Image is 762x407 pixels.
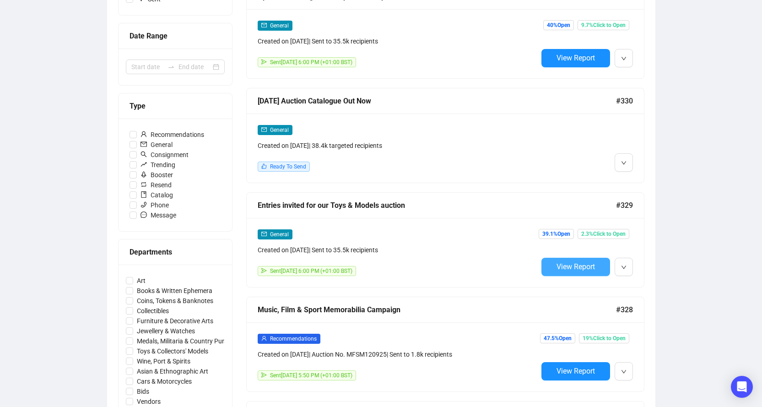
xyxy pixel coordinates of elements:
[540,333,575,343] span: 47.5% Open
[137,150,192,160] span: Consignment
[258,245,538,255] div: Created on [DATE] | Sent to 35.5k recipients
[578,20,629,30] span: 9.7% Click to Open
[261,268,267,273] span: send
[621,160,627,166] span: down
[578,229,629,239] span: 2.3% Click to Open
[621,369,627,374] span: down
[141,161,147,168] span: rise
[541,49,610,67] button: View Report
[541,258,610,276] button: View Report
[133,336,242,346] span: Medals, Militaria & Country Pursuits
[141,201,147,208] span: phone
[579,333,629,343] span: 19% Click to Open
[130,30,221,42] div: Date Range
[141,171,147,178] span: rocket
[141,151,147,157] span: search
[621,265,627,270] span: down
[261,336,267,341] span: user
[137,180,175,190] span: Resend
[133,326,199,336] span: Jewellery & Watches
[261,372,267,378] span: send
[133,356,194,366] span: Wine, Port & Spirits
[543,20,574,30] span: 40% Open
[616,95,633,107] span: #330
[133,306,173,316] span: Collectibles
[141,212,147,218] span: message
[137,140,176,150] span: General
[258,304,616,315] div: Music, Film & Sport Memorabilia Campaign
[133,386,153,396] span: Bids
[258,200,616,211] div: Entries invited for our Toys & Models auction
[133,366,212,376] span: Asian & Ethnographic Art
[137,170,177,180] span: Booster
[246,192,644,288] a: Entries invited for our Toys & Models auction#329mailGeneralCreated on [DATE]| Sent to 35.5k reci...
[270,163,306,170] span: Ready To Send
[557,262,595,271] span: View Report
[258,36,538,46] div: Created on [DATE] | Sent to 35.5k recipients
[133,296,217,306] span: Coins, Tokens & Banknotes
[137,130,208,140] span: Recommendations
[270,336,317,342] span: Recommendations
[261,163,267,169] span: like
[616,200,633,211] span: #329
[137,200,173,210] span: Phone
[541,362,610,380] button: View Report
[270,268,352,274] span: Sent [DATE] 6:00 PM (+01:00 BST)
[621,56,627,61] span: down
[258,95,616,107] div: [DATE] Auction Catalogue Out Now
[557,54,595,62] span: View Report
[133,286,216,296] span: Books & Written Ephemera
[141,181,147,188] span: retweet
[141,131,147,137] span: user
[539,229,574,239] span: 39.1% Open
[246,297,644,392] a: Music, Film & Sport Memorabilia Campaign#328userRecommendationsCreated on [DATE]| Auction No. MFS...
[258,141,538,151] div: Created on [DATE] | 38.4k targeted recipients
[261,127,267,132] span: mail
[141,141,147,147] span: mail
[270,127,289,133] span: General
[137,160,179,170] span: Trending
[261,231,267,237] span: mail
[616,304,633,315] span: #328
[731,376,753,398] div: Open Intercom Messenger
[270,231,289,238] span: General
[133,346,212,356] span: Toys & Collectors' Models
[141,191,147,198] span: book
[133,376,195,386] span: Cars & Motorcycles
[258,349,538,359] div: Created on [DATE] | Auction No. MFSM120925 | Sent to 1.8k recipients
[133,396,164,407] span: Vendors
[130,246,221,258] div: Departments
[137,190,177,200] span: Catalog
[270,372,352,379] span: Sent [DATE] 5:50 PM (+01:00 BST)
[246,88,644,183] a: [DATE] Auction Catalogue Out Now#330mailGeneralCreated on [DATE]| 38.4k targeted recipientslikeRe...
[261,22,267,28] span: mail
[133,276,149,286] span: Art
[261,59,267,65] span: send
[137,210,180,220] span: Message
[168,63,175,71] span: to
[557,367,595,375] span: View Report
[178,62,211,72] input: End date
[133,316,217,326] span: Furniture & Decorative Arts
[131,62,164,72] input: Start date
[270,22,289,29] span: General
[168,63,175,71] span: swap-right
[270,59,352,65] span: Sent [DATE] 6:00 PM (+01:00 BST)
[130,100,221,112] div: Type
